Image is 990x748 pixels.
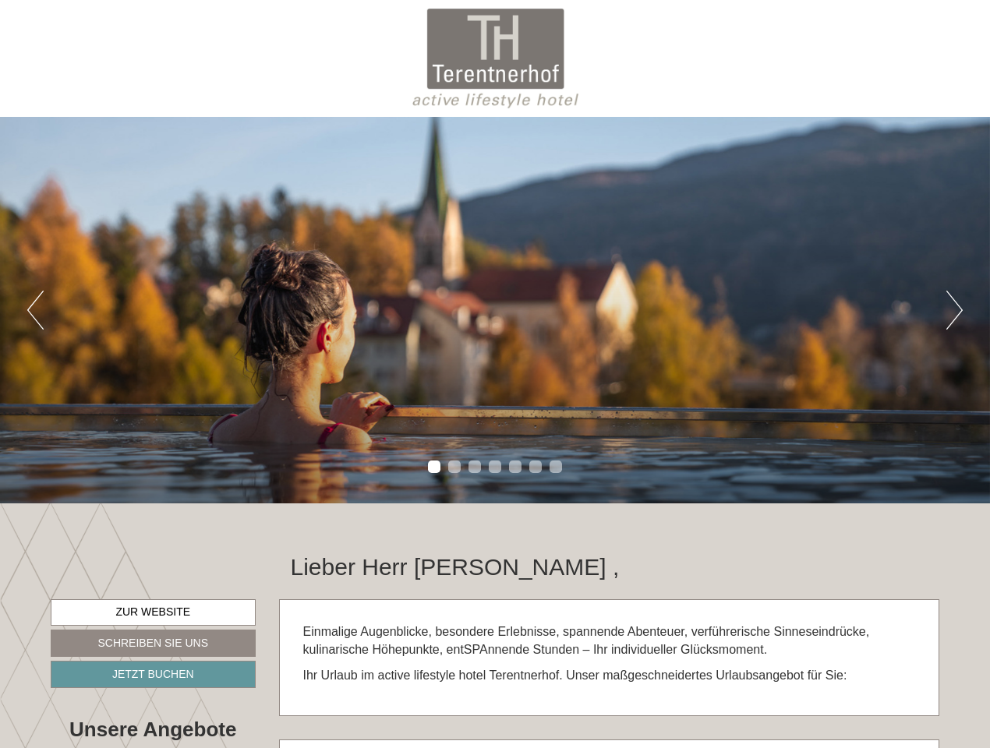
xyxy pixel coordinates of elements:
[291,554,620,580] h1: Lieber Herr [PERSON_NAME] ,
[27,291,44,330] button: Previous
[51,599,256,626] a: Zur Website
[51,661,256,688] a: Jetzt buchen
[51,630,256,657] a: Schreiben Sie uns
[946,291,963,330] button: Next
[303,623,916,659] p: Einmalige Augenblicke, besondere Erlebnisse, spannende Abenteuer, verführerische Sinneseindrücke,...
[51,715,256,744] div: Unsere Angebote
[303,667,916,685] p: Ihr Urlaub im active lifestyle hotel Terentnerhof. Unser maßgeschneidertes Urlaubsangebot für Sie:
